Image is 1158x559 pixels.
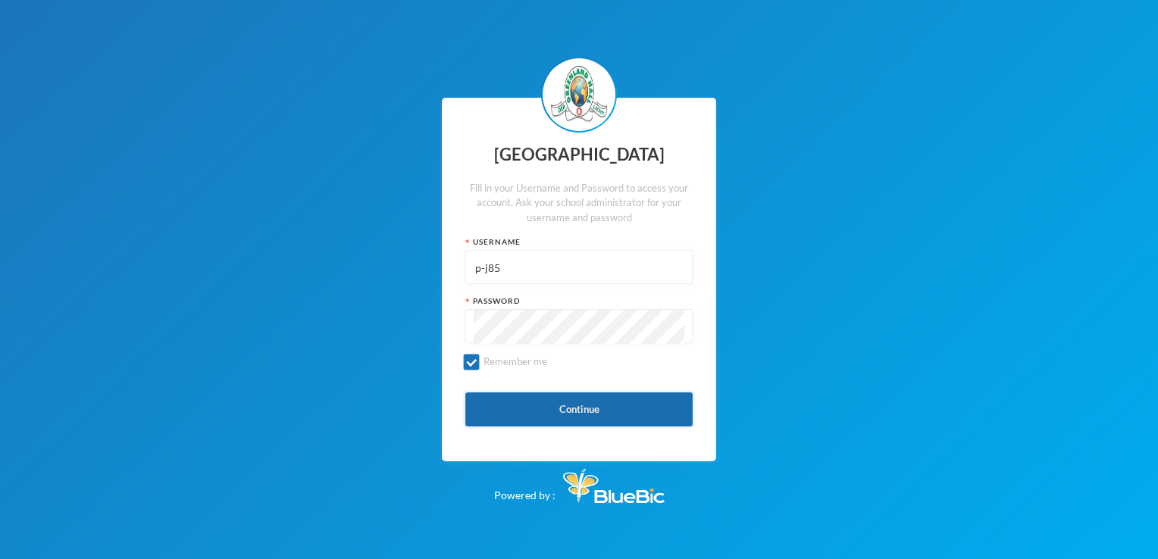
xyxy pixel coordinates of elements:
[477,355,553,367] span: Remember me
[465,295,693,307] div: Password
[465,392,693,426] button: Continue
[465,181,693,226] div: Fill in your Username and Password to access your account. Ask your school administrator for your...
[494,461,665,503] div: Powered by :
[465,140,693,170] div: [GEOGRAPHIC_DATA]
[465,236,693,248] div: Username
[563,469,665,503] img: Bluebic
